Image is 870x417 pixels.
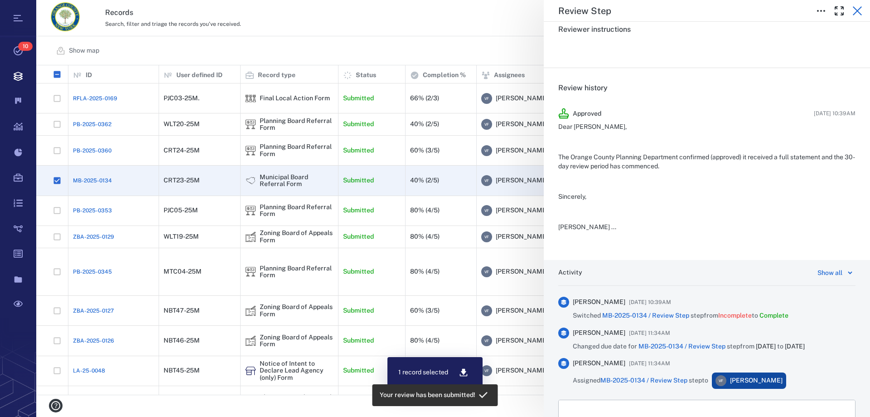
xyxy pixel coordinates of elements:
span: [PERSON_NAME] [730,376,783,385]
div: Approved[DATE] 10:39AMDear [PERSON_NAME], The Orange County Planning Department confirmed (approv... [551,101,863,245]
p: Approved [573,109,601,118]
button: Close [848,2,866,20]
a: MB-2025-0134 / Review Step [638,343,725,350]
p: Sincerely, [558,192,855,201]
a: MB-2025-0134 / Review Step [600,377,687,384]
div: Show all [817,267,842,278]
span: [DATE] 11:34AM [629,328,670,339]
p: [PERSON_NAME] ... [558,223,855,232]
span: [DATE] 10:39AM [814,109,855,118]
span: [PERSON_NAME] [573,329,625,338]
div: V F [715,375,726,386]
span: [DATE] 10:39AM [629,297,671,308]
span: . [558,43,560,52]
div: Your review has been submitted! [380,387,475,403]
button: Toggle to Edit Boxes [812,2,830,20]
p: Dear [PERSON_NAME], [558,123,855,132]
span: Changed due date for step from to [573,342,805,351]
span: [DATE] [785,343,805,350]
span: [PERSON_NAME] [573,359,625,368]
span: 10 [18,42,33,51]
a: MB-2025-0134 / Review Step [602,312,689,319]
span: Switched step from to [573,311,788,320]
span: [DATE] 11:34AM [629,358,670,369]
span: Assigned step to [573,376,708,385]
span: [PERSON_NAME] [573,298,625,307]
span: Incomplete [718,312,752,319]
span: [DATE] [756,343,776,350]
p: The Orange County Planning Department confirmed (approved) it received a full statement and the 3... [558,153,855,171]
h6: Reviewer instructions [558,24,855,35]
span: Complete [759,312,788,319]
h6: Activity [558,268,582,277]
h5: Review Step [558,5,611,17]
span: Help [20,6,39,15]
h6: Review history [558,83,855,93]
button: Toggle Fullscreen [830,2,848,20]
